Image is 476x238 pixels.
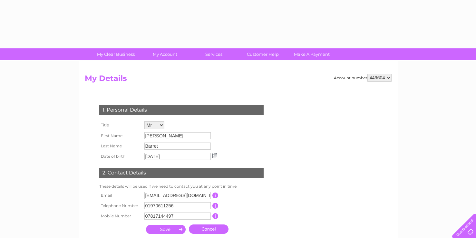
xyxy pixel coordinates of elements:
a: Cancel [189,224,228,234]
img: ... [212,153,217,158]
div: Account number [334,74,392,82]
a: Customer Help [236,48,289,60]
a: Make A Payment [285,48,338,60]
th: Date of birth [98,151,143,162]
a: My Clear Business [89,48,142,60]
th: Email [98,190,143,201]
th: Telephone Number [98,201,143,211]
input: Information [212,203,219,209]
input: Information [212,193,219,198]
th: Title [98,120,143,131]
a: My Account [138,48,191,60]
th: Mobile Number [98,211,143,221]
a: Services [187,48,240,60]
div: 1. Personal Details [99,105,264,115]
h2: My Details [85,74,392,86]
th: Last Name [98,141,143,151]
div: 2. Contact Details [99,168,264,178]
td: These details will be used if we need to contact you at any point in time. [98,183,265,190]
th: First Name [98,131,143,141]
input: Information [212,213,219,219]
input: Submit [146,225,186,234]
